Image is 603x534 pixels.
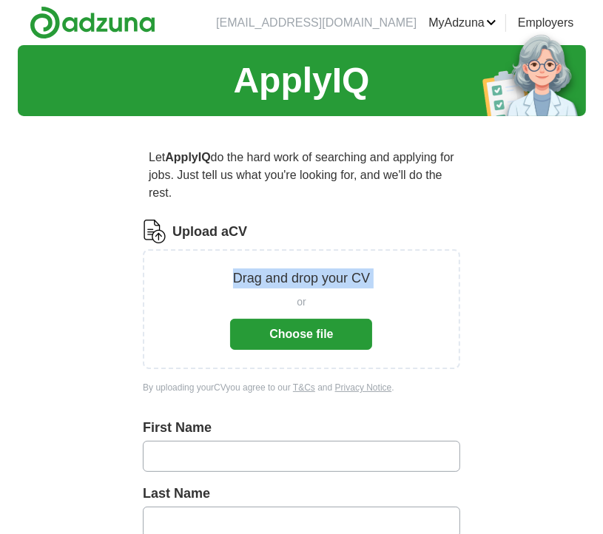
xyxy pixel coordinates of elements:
p: Drag and drop your CV [233,268,370,288]
img: Adzuna logo [30,6,155,39]
p: Let do the hard work of searching and applying for jobs. Just tell us what you're looking for, an... [143,143,460,208]
label: Last Name [143,484,460,504]
span: or [297,294,306,310]
a: Privacy Notice [335,382,392,393]
strong: ApplyIQ [165,151,210,163]
button: Choose file [230,319,372,350]
a: Employers [518,14,574,32]
img: CV Icon [143,220,166,243]
a: T&Cs [293,382,315,393]
a: MyAdzuna [428,14,496,32]
li: [EMAIL_ADDRESS][DOMAIN_NAME] [216,14,417,32]
h1: ApplyIQ [233,54,369,107]
label: First Name [143,418,460,438]
div: By uploading your CV you agree to our and . [143,381,460,394]
label: Upload a CV [172,222,247,242]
